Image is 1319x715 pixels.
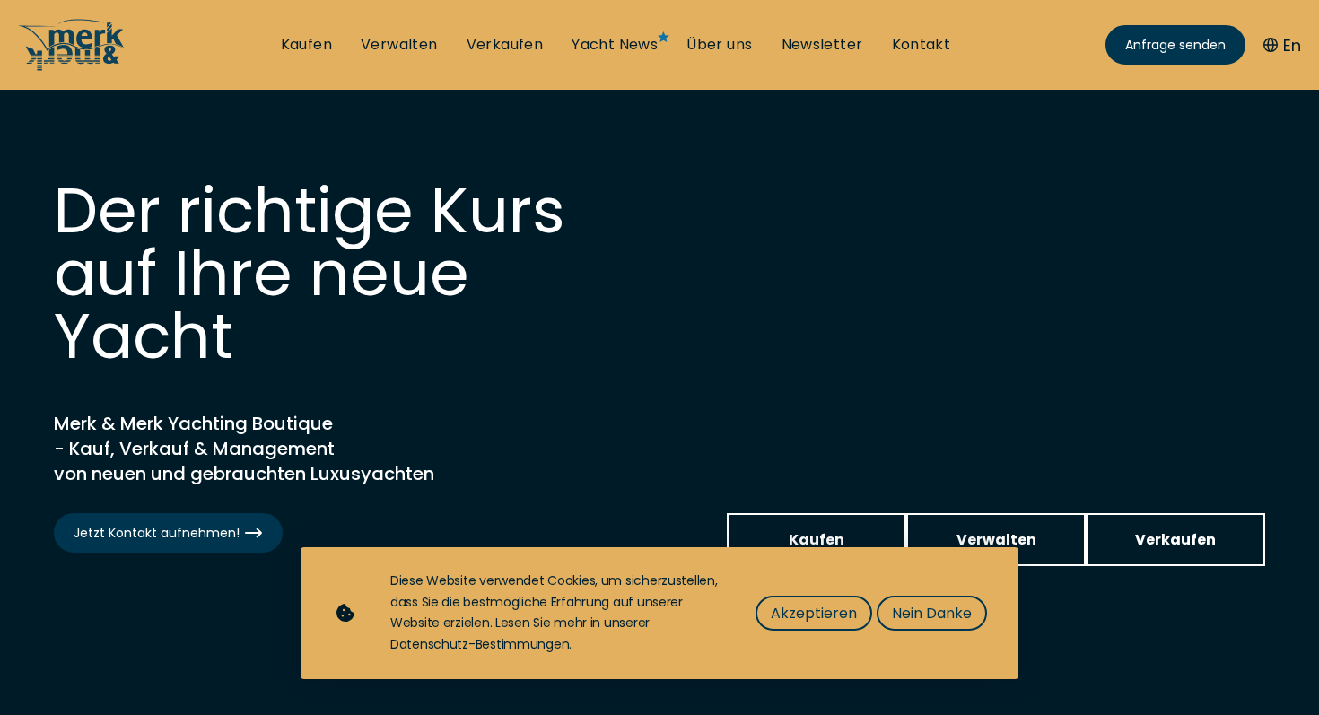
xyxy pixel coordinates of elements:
a: Anfrage senden [1105,25,1245,65]
a: Yacht News [572,35,658,55]
a: Datenschutz-Bestimmungen [390,635,569,653]
button: Akzeptieren [756,596,872,631]
button: En [1263,33,1301,57]
span: Verkaufen [1135,528,1216,551]
span: Verwalten [956,528,1036,551]
a: Kaufen [727,513,906,566]
a: Jetzt Kontakt aufnehmen! [54,513,283,553]
span: Kaufen [789,528,844,551]
a: Kaufen [281,35,332,55]
a: Verwalten [906,513,1086,566]
a: Verkaufen [467,35,544,55]
a: Verwalten [361,35,438,55]
a: Kontakt [892,35,951,55]
h1: Der richtige Kurs auf Ihre neue Yacht [54,179,592,368]
div: Diese Website verwendet Cookies, um sicherzustellen, dass Sie die bestmögliche Erfahrung auf unse... [390,571,720,656]
span: Nein Danke [892,602,972,624]
h2: Merk & Merk Yachting Boutique - Kauf, Verkauf & Management von neuen und gebrauchten Luxusyachten [54,411,502,486]
a: Newsletter [782,35,863,55]
a: Verkaufen [1086,513,1265,566]
a: Über uns [686,35,752,55]
span: Jetzt Kontakt aufnehmen! [74,524,263,543]
span: Anfrage senden [1125,36,1226,55]
button: Nein Danke [877,596,987,631]
span: Akzeptieren [771,602,857,624]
